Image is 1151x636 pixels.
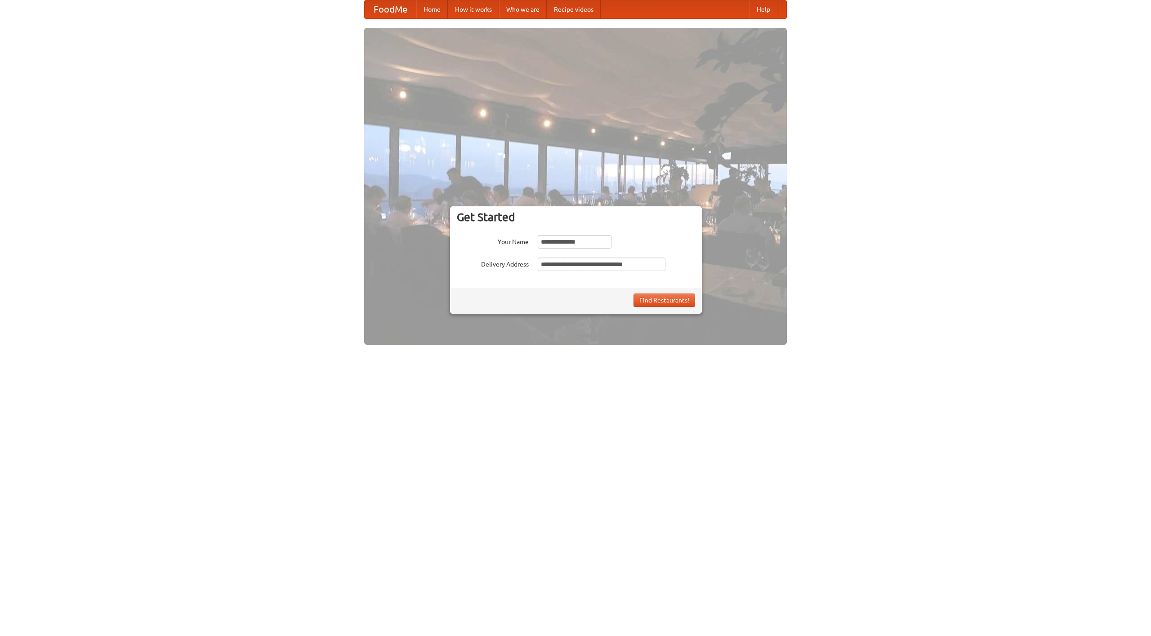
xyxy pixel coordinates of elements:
h3: Get Started [457,210,695,224]
button: Find Restaurants! [633,294,695,307]
label: Your Name [457,235,529,246]
a: Home [416,0,448,18]
a: Help [749,0,777,18]
a: Who we are [499,0,547,18]
a: FoodMe [365,0,416,18]
a: How it works [448,0,499,18]
a: Recipe videos [547,0,601,18]
label: Delivery Address [457,258,529,269]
